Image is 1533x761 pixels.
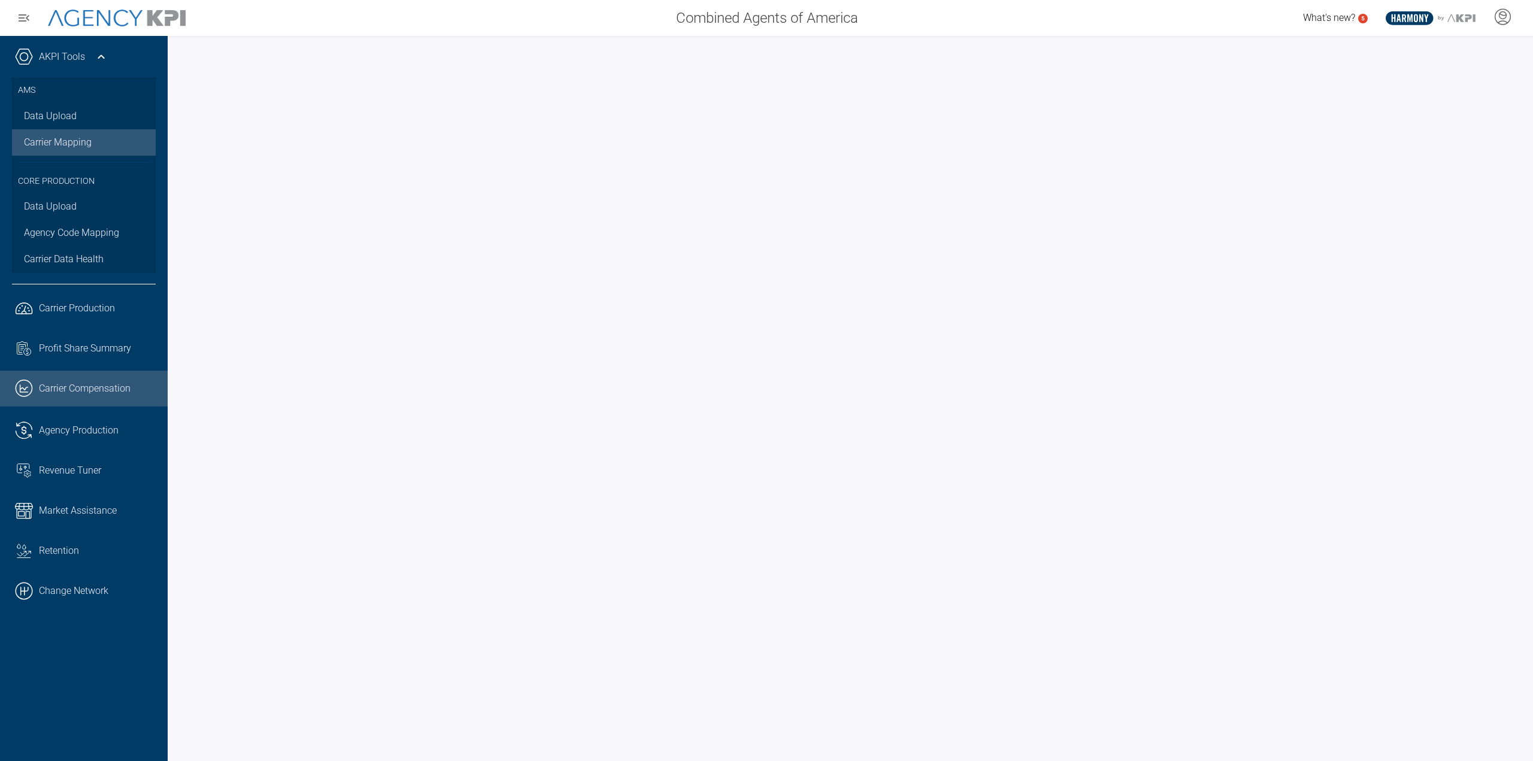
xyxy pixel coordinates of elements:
[39,50,85,64] a: AKPI Tools
[39,381,131,396] span: Carrier Compensation
[39,544,156,558] div: Retention
[676,7,858,29] span: Combined Agents of America
[18,162,150,194] h3: Core Production
[1358,14,1368,23] a: 5
[12,103,156,129] a: Data Upload
[12,246,156,272] a: Carrier Data Health
[12,220,156,246] a: Agency Code Mapping
[24,252,104,266] span: Carrier Data Health
[12,193,156,220] a: Data Upload
[1361,15,1365,22] text: 5
[12,129,156,156] a: Carrier Mapping
[18,78,150,103] h3: AMS
[39,341,131,356] span: Profit Share Summary
[39,463,101,478] span: Revenue Tuner
[1303,12,1355,23] span: What's new?
[48,10,186,27] img: AgencyKPI
[39,423,119,438] span: Agency Production
[39,301,115,316] span: Carrier Production
[39,504,117,518] span: Market Assistance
